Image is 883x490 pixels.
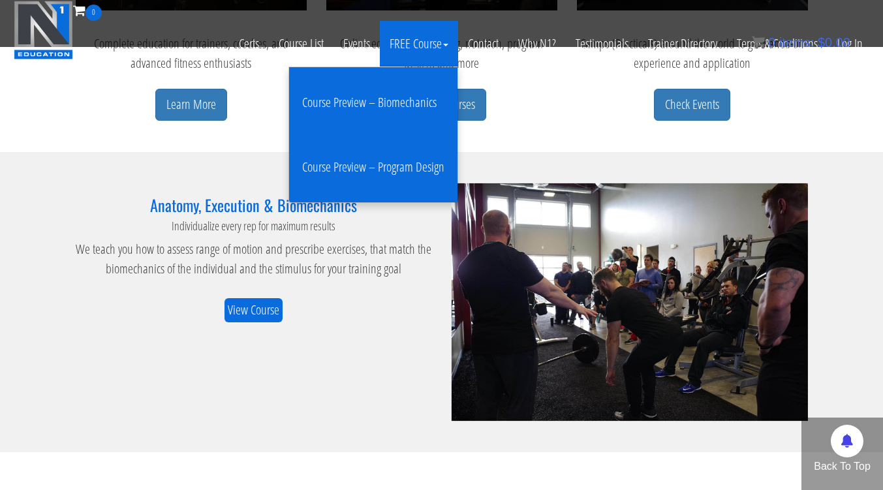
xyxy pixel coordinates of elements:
a: 0 [73,1,102,19]
a: Log In [828,21,873,67]
a: Contact [458,21,508,67]
a: Events [333,21,380,67]
a: Certs [229,21,269,67]
a: Course List [269,21,333,67]
p: Back To Top [801,459,883,474]
a: Why N1? [508,21,566,67]
img: n1-anatomy-biomechanics-execution [452,183,808,421]
span: 0 [85,5,102,21]
h4: Individualize every rep for maximum results [76,220,432,233]
a: FREE Course [380,21,458,67]
a: Terms & Conditions [727,21,828,67]
a: Testimonials [566,21,638,67]
span: 0 [768,35,775,50]
a: Course Preview – Program Design [292,142,454,193]
img: n1-education [14,1,73,59]
span: $ [818,35,825,50]
a: Trainer Directory [638,21,727,67]
span: items: [779,35,814,50]
a: Learn More [155,89,227,121]
a: Check Events [654,89,730,121]
bdi: 0.00 [818,35,850,50]
img: icon11.png [752,36,765,49]
a: View Course [225,298,283,322]
p: We teach you how to assess range of motion and prescribe exercises, that match the biomechanics o... [76,239,432,279]
a: Course Preview – Biomechanics [292,77,454,129]
h3: Anatomy, Execution & Biomechanics [76,196,432,213]
a: 0 items: $0.00 [752,35,850,50]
